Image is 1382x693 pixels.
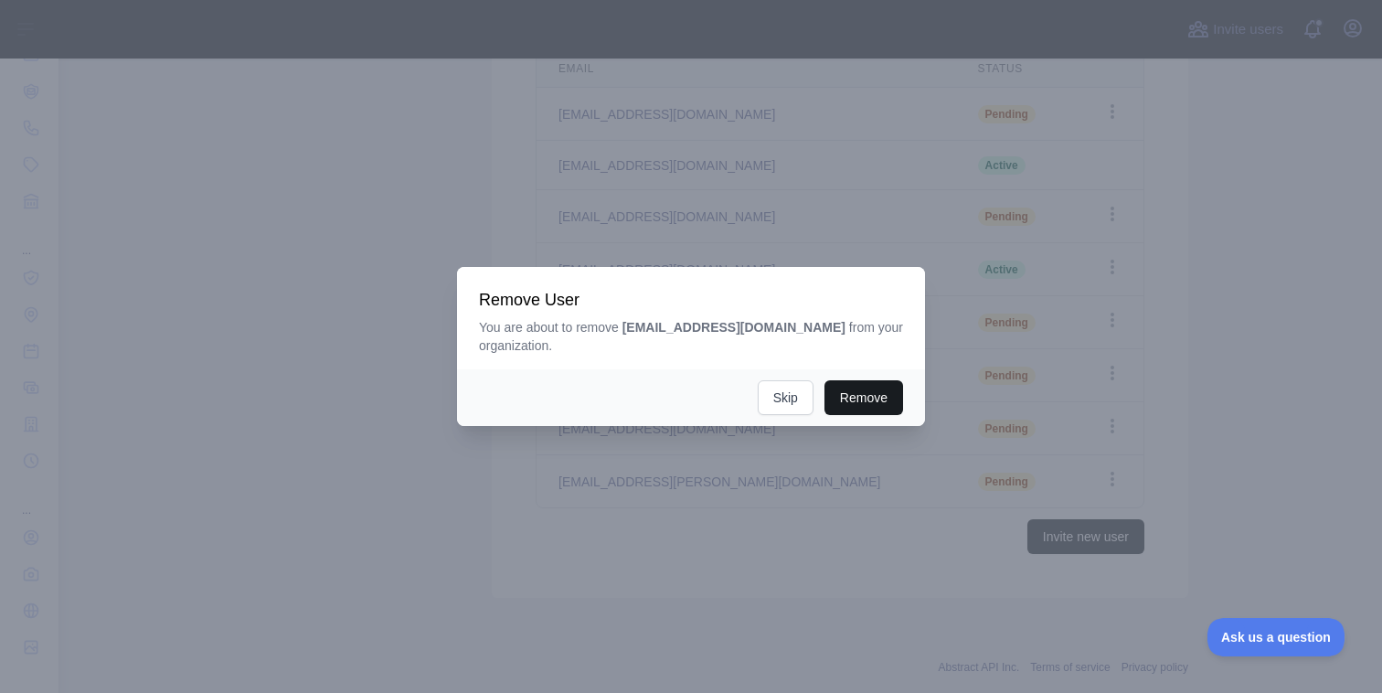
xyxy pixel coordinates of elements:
h3: Remove User [479,289,903,311]
iframe: Toggle Customer Support [1207,618,1345,656]
button: Remove [824,380,903,415]
span: from your organization. [479,320,903,353]
button: Skip [758,380,813,415]
span: You are about to remove [479,320,619,335]
b: [EMAIL_ADDRESS][DOMAIN_NAME] [622,320,845,335]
